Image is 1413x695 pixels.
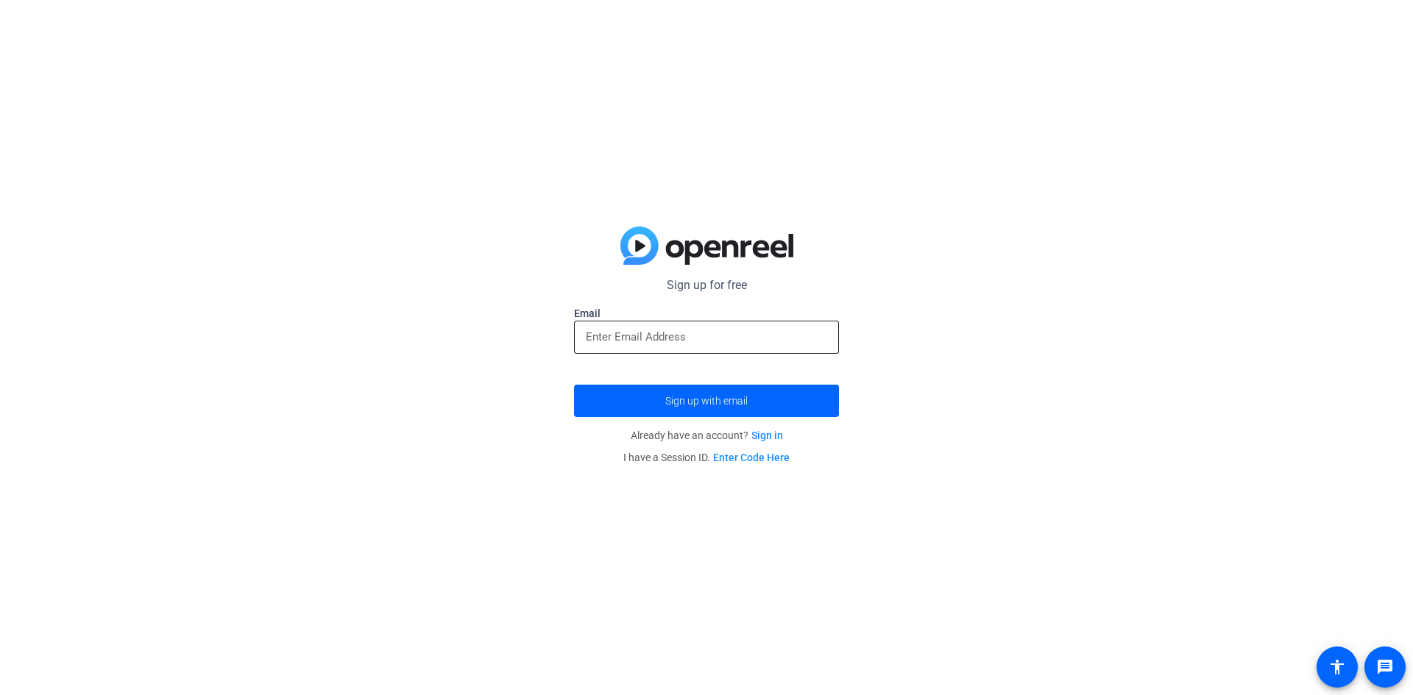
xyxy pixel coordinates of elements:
label: Email [574,306,839,321]
span: Already have an account? [631,430,783,441]
span: I have a Session ID. [623,452,790,463]
button: Sign up with email [574,385,839,417]
a: Enter Code Here [713,452,790,463]
input: Enter Email Address [586,328,827,346]
img: blue-gradient.svg [620,227,793,265]
mat-icon: message [1376,658,1394,676]
mat-icon: accessibility [1328,658,1346,676]
a: Sign in [751,430,783,441]
p: Sign up for free [574,277,839,294]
